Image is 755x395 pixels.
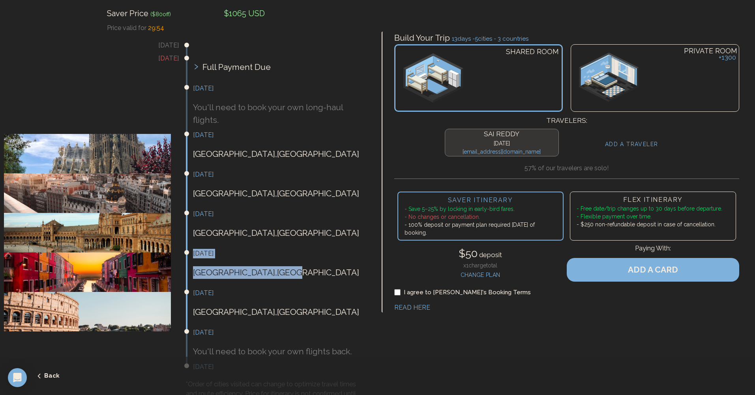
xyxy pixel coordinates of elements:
[4,173,179,213] img: Madrid
[193,328,368,337] h3: [DATE]
[4,41,179,50] h3: [DATE]
[193,227,368,239] p: [GEOGRAPHIC_DATA] , [GEOGRAPHIC_DATA]
[193,148,368,160] p: [GEOGRAPHIC_DATA] , [GEOGRAPHIC_DATA]
[405,221,556,237] li: - 100% deposit or payment plan required [DATE] of booking.
[452,35,528,42] span: 13 days - 5 cities - 3 countries
[193,345,368,358] p: You'll need to book your own flights back.
[4,213,179,252] img: Seville
[448,139,555,148] h4: [DATE]
[4,292,179,331] img: Rome
[459,269,502,279] h4: CHANGE PLAN
[193,266,368,279] p: [GEOGRAPHIC_DATA] , [GEOGRAPHIC_DATA]
[148,24,164,32] span: 29 : 54
[394,112,740,126] h1: Travelers:
[150,11,171,17] span: ($ 80 off)
[4,134,179,173] img: Barcelona
[193,306,368,318] p: [GEOGRAPHIC_DATA] , [GEOGRAPHIC_DATA]
[577,213,729,220] li: - Flexible payment over time.
[605,140,658,149] h4: ADD A TRAVELER
[394,304,430,311] a: READ HERE
[567,244,739,258] h3: Paying With:
[405,196,556,205] h3: SAVER ITINERARY
[193,249,368,258] h3: [DATE]
[4,54,179,63] h3: [DATE]
[394,164,740,173] h4: 57% of our travelers are solo!
[719,53,736,63] h4: + 1300
[394,32,740,44] h3: Build Your Trip
[448,148,555,156] h4: [EMAIL_ADDRESS][DOMAIN_NAME]
[579,53,639,102] img: No picture
[107,8,171,19] div: Saver Price
[4,252,179,292] img: Venice
[684,45,737,56] h4: PRIVATE ROOM
[107,24,146,32] span: Price valid for
[459,246,502,262] h4: $ 50
[193,130,368,140] h3: [DATE]
[193,101,368,126] p: You'll need to book your own long-haul flights.
[202,61,271,73] span: Full Payment Due
[459,261,502,269] h4: x 1 charge total
[193,187,368,200] p: [GEOGRAPHIC_DATA] , [GEOGRAPHIC_DATA]
[577,220,729,228] li: - $250 non-refundable deposit in case of cancellation.
[193,84,368,93] h3: [DATE]
[448,129,555,139] h4: sai reddy
[577,195,729,205] h3: FLEX ITINERARY
[403,53,464,103] img: No picture
[404,288,531,297] label: I agree to [PERSON_NAME]'s Booking Terms
[405,213,556,221] li: - No changes or cancellation.
[506,46,559,57] h4: SHARED ROOM
[193,170,368,179] h3: [DATE]
[8,368,27,387] div: Open Intercom Messenger
[405,205,556,213] li: - Save 5–25% by locking in early-bird fares.
[12,367,60,385] button: Back
[193,288,368,298] h3: [DATE]
[577,205,729,213] li: - Free date/trip changes up to 30 days before departure.
[567,258,739,282] button: ADD A CARD
[193,209,368,219] h3: [DATE]
[478,251,502,259] span: deposit
[224,9,265,18] span: $1065 USD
